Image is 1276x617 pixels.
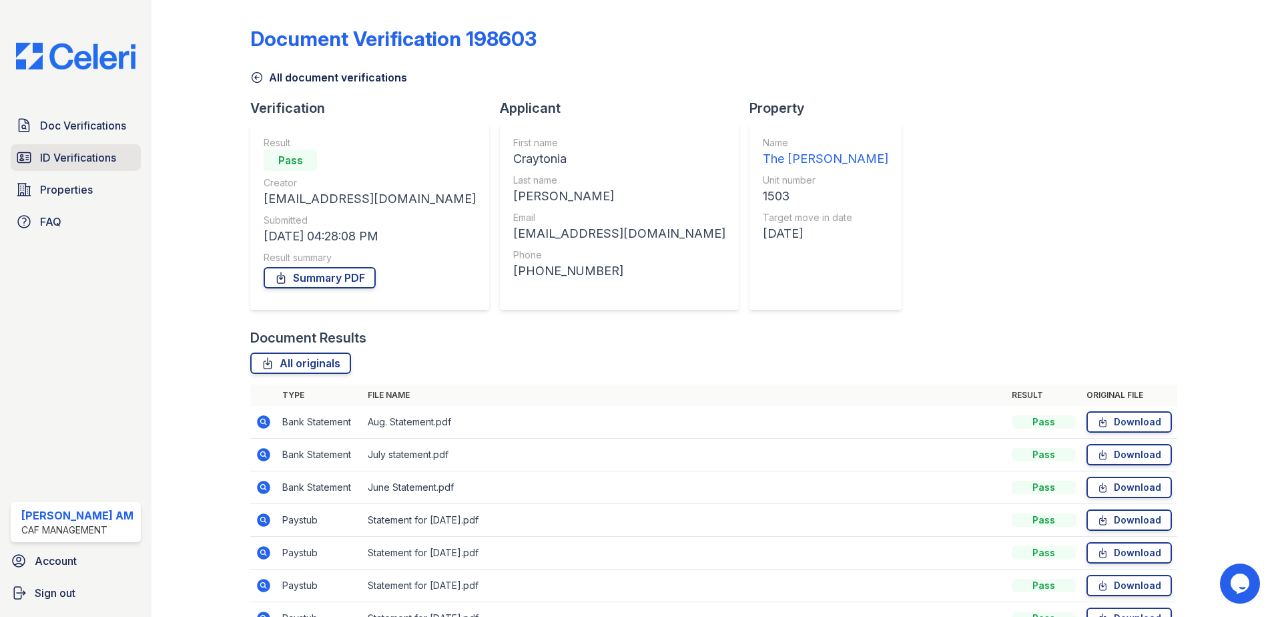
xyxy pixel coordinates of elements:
[277,537,362,570] td: Paystub
[1012,481,1076,494] div: Pass
[11,112,141,139] a: Doc Verifications
[763,136,888,168] a: Name The [PERSON_NAME]
[277,406,362,439] td: Bank Statement
[1086,477,1172,498] a: Download
[264,227,476,246] div: [DATE] 04:28:08 PM
[362,385,1006,406] th: File name
[1220,564,1263,604] iframe: chat widget
[1006,385,1081,406] th: Result
[763,174,888,187] div: Unit number
[1086,444,1172,465] a: Download
[513,211,725,224] div: Email
[40,150,116,166] span: ID Verifications
[21,507,133,524] div: [PERSON_NAME] AM
[264,267,376,288] a: Summary PDF
[35,585,75,601] span: Sign out
[362,504,1006,537] td: Statement for [DATE].pdf
[11,176,141,203] a: Properties
[763,187,888,206] div: 1503
[5,548,146,574] a: Account
[250,27,537,51] div: Document Verification 198603
[40,182,93,198] span: Properties
[513,262,725,280] div: [PHONE_NUMBER]
[264,214,476,227] div: Submitted
[362,439,1006,471] td: July statement.pdf
[1012,513,1076,527] div: Pass
[35,553,77,569] span: Account
[264,150,317,171] div: Pass
[5,43,146,69] img: CE_Logo_Blue-a8612792a0a2168367f1c8372b55b34899dd931a85d93a1a3d3e32e68fde9ad4.png
[277,439,362,471] td: Bank Statement
[763,224,888,243] div: [DATE]
[1081,385,1177,406] th: Original file
[250,329,366,347] div: Document Results
[40,214,61,230] span: FAQ
[500,99,749,118] div: Applicant
[264,176,476,190] div: Creator
[264,136,476,150] div: Result
[250,99,500,118] div: Verification
[513,187,725,206] div: [PERSON_NAME]
[277,471,362,504] td: Bank Statement
[5,580,146,606] a: Sign out
[513,150,725,168] div: Craytonia
[264,251,476,264] div: Result summary
[21,524,133,537] div: CAF Management
[250,69,407,85] a: All document verifications
[11,144,141,171] a: ID Verifications
[11,208,141,235] a: FAQ
[763,150,888,168] div: The [PERSON_NAME]
[40,118,126,134] span: Doc Verifications
[1086,411,1172,433] a: Download
[513,248,725,262] div: Phone
[1012,579,1076,592] div: Pass
[362,570,1006,602] td: Statement for [DATE].pdf
[749,99,912,118] div: Property
[1012,415,1076,429] div: Pass
[362,406,1006,439] td: Aug. Statement.pdf
[277,570,362,602] td: Paystub
[277,504,362,537] td: Paystub
[264,190,476,208] div: [EMAIL_ADDRESS][DOMAIN_NAME]
[362,537,1006,570] td: Statement for [DATE].pdf
[250,353,351,374] a: All originals
[763,211,888,224] div: Target move in date
[763,136,888,150] div: Name
[513,224,725,243] div: [EMAIL_ADDRESS][DOMAIN_NAME]
[1086,509,1172,531] a: Download
[277,385,362,406] th: Type
[1012,546,1076,560] div: Pass
[513,136,725,150] div: First name
[513,174,725,187] div: Last name
[1086,575,1172,596] a: Download
[362,471,1006,504] td: June Statement.pdf
[1012,448,1076,461] div: Pass
[1086,542,1172,564] a: Download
